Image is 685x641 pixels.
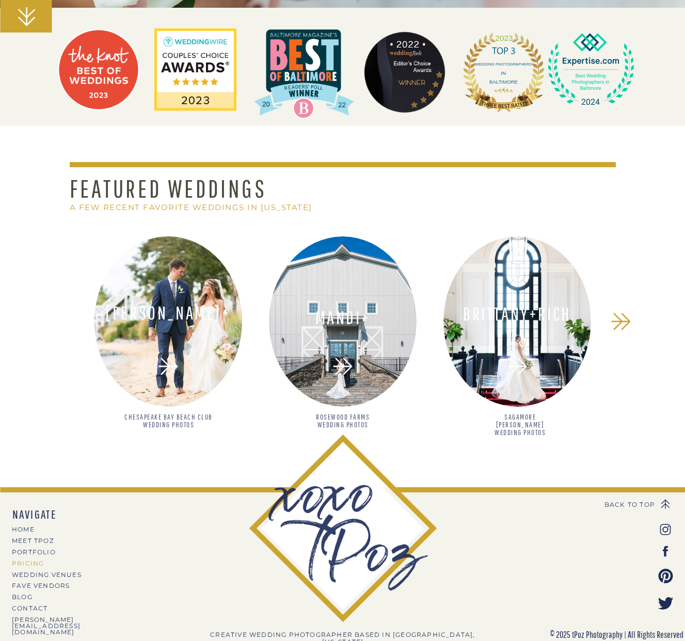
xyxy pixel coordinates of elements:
font: FEATURED WEDDINGS [70,174,267,203]
a: PRICING [12,560,102,566]
a: PORTFOLIO [12,549,102,555]
a: Sagamore [PERSON_NAME] Wedding Photos [485,413,556,437]
a: Wedding Venues [12,572,102,578]
a: Brittany+Rich [450,305,585,324]
a: Rosewood FarmsWedding Photos [299,413,387,441]
a: Fave Vendors [12,583,102,588]
a: [PERSON_NAME][EMAIL_ADDRESS][DOMAIN_NAME] [12,617,126,622]
h3: Creative wedding photographer Based in [GEOGRAPHIC_DATA], [US_STATE] [193,631,493,638]
a: Mandi+[PERSON_NAME] [276,308,410,328]
a: [PERSON_NAME]+[PERSON_NAME] [101,303,236,323]
h3: A FEW RECENT FAVORITE Weddings in [US_STATE] [70,203,365,212]
a: MEET tPoz [12,538,102,543]
a: HOME [12,526,102,532]
a: BACK TO TOP [591,501,655,508]
a: Chesapeake Bay Beach Club Wedding Photos [124,413,214,442]
a: BLOG [12,594,102,600]
a: CONTACT [12,605,126,611]
nav: NAVIGATE [12,508,102,521]
h2: Rosewood Farms Wedding Photos [299,413,387,441]
p: © 2025 tPoz Photography | All Rights Reserved [548,626,683,641]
